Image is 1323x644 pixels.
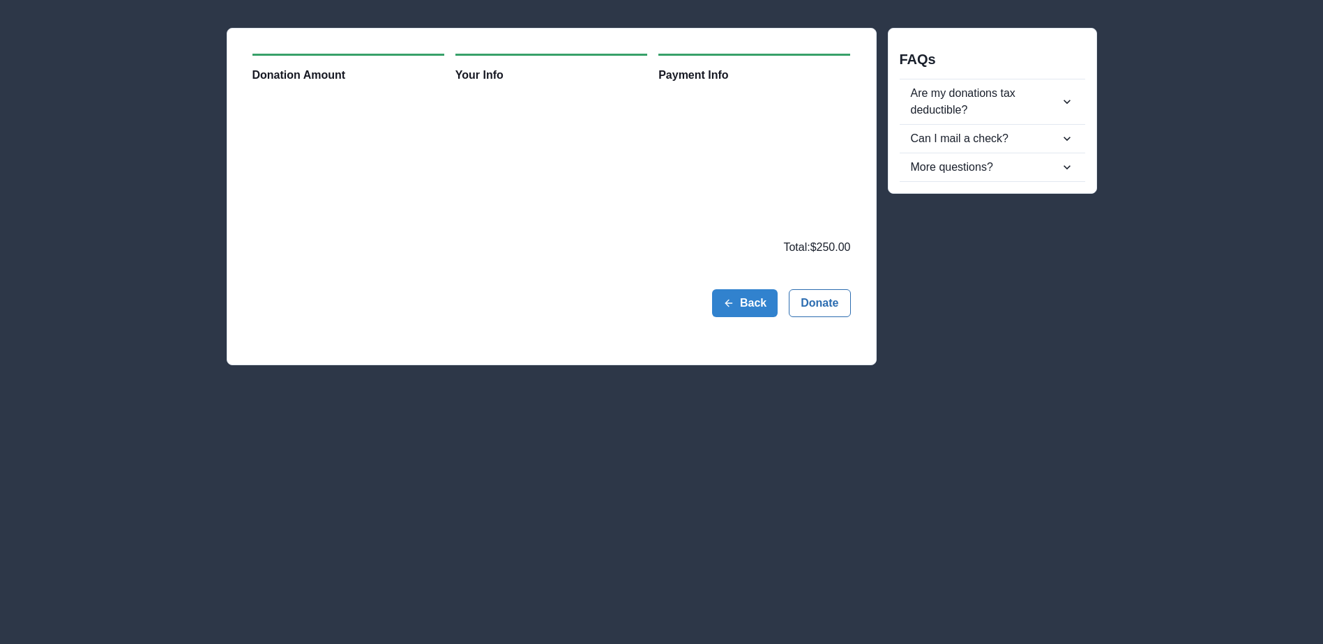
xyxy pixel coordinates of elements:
[658,67,728,84] span: Payment Info
[789,289,850,317] button: Donate
[900,79,1085,124] button: Are my donations tax deductible?
[712,289,778,317] button: Back
[252,67,346,84] span: Donation Amount
[911,130,1060,147] div: Can I mail a check?
[900,40,1085,68] h2: FAQs
[911,159,1060,176] div: More questions?
[455,67,504,84] span: Your Info
[900,153,1085,181] button: More questions?
[250,125,854,231] iframe: Secure payment input frame
[900,125,1085,153] button: Can I mail a check?
[911,85,1060,118] div: Are my donations tax deductible?
[783,239,850,256] p: Total: $250.00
